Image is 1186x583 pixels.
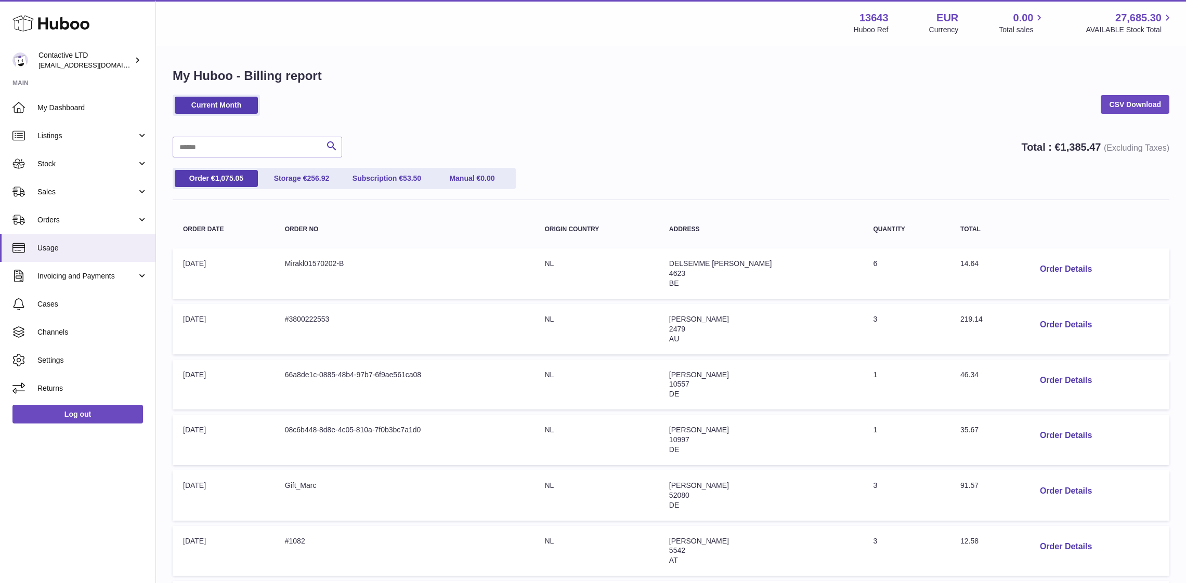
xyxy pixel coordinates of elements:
[669,537,729,545] span: [PERSON_NAME]
[669,335,679,343] span: AU
[275,360,535,410] td: 66a8de1c-0885-48b4-97b7-6f9ae561ca08
[173,470,275,521] td: [DATE]
[1032,536,1100,558] button: Order Details
[275,470,535,521] td: Gift_Marc
[669,325,685,333] span: 2479
[1115,11,1162,25] span: 27,685.30
[534,216,658,243] th: Origin Country
[260,170,343,187] a: Storage €256.92
[863,216,950,243] th: Quantity
[173,68,1169,84] h1: My Huboo - Billing report
[37,187,137,197] span: Sales
[1032,259,1100,280] button: Order Details
[863,360,950,410] td: 1
[960,426,979,434] span: 35.67
[1032,481,1100,502] button: Order Details
[403,174,421,182] span: 53.50
[275,526,535,576] td: #1082
[929,25,959,35] div: Currency
[669,279,679,287] span: BE
[669,370,729,379] span: [PERSON_NAME]
[669,380,689,388] span: 10557
[173,248,275,299] td: [DATE]
[215,174,244,182] span: 1,075.05
[37,243,148,253] span: Usage
[669,501,679,509] span: DE
[669,315,729,323] span: [PERSON_NAME]
[12,405,143,423] a: Log out
[669,546,685,554] span: 5542
[936,11,958,25] strong: EUR
[534,360,658,410] td: NL
[1086,25,1174,35] span: AVAILABLE Stock Total
[37,103,148,113] span: My Dashboard
[669,481,729,489] span: [PERSON_NAME]
[1032,425,1100,446] button: Order Details
[275,415,535,465] td: 08c6b448-8d8e-4c05-810a-7f0b3bc7a1d0
[669,491,689,499] span: 52080
[173,304,275,354] td: [DATE]
[173,360,275,410] td: [DATE]
[275,304,535,354] td: #3800222553
[950,216,1021,243] th: Total
[37,271,137,281] span: Invoicing and Payments
[669,435,689,444] span: 10997
[173,216,275,243] th: Order Date
[859,11,889,25] strong: 13643
[863,415,950,465] td: 1
[960,370,979,379] span: 46.34
[175,170,258,187] a: Order €1,075.05
[37,131,137,141] span: Listings
[37,327,148,337] span: Channels
[1101,95,1169,114] a: CSV Download
[960,315,983,323] span: 219.14
[275,216,535,243] th: Order no
[38,61,153,69] span: [EMAIL_ADDRESS][DOMAIN_NAME]
[669,390,679,398] span: DE
[37,383,148,393] span: Returns
[173,526,275,576] td: [DATE]
[534,304,658,354] td: NL
[999,25,1045,35] span: Total sales
[37,299,148,309] span: Cases
[960,481,979,489] span: 91.57
[1086,11,1174,35] a: 27,685.30 AVAILABLE Stock Total
[534,415,658,465] td: NL
[659,216,863,243] th: Address
[480,174,494,182] span: 0.00
[1104,143,1169,152] span: (Excluding Taxes)
[431,170,514,187] a: Manual €0.00
[37,159,137,169] span: Stock
[960,259,979,268] span: 14.64
[307,174,329,182] span: 256.92
[1061,141,1101,153] span: 1,385.47
[669,269,685,277] span: 4623
[534,470,658,521] td: NL
[1032,314,1100,336] button: Order Details
[37,215,137,225] span: Orders
[38,50,132,70] div: Contactive LTD
[669,445,679,454] span: DE
[960,537,979,545] span: 12.58
[275,248,535,299] td: Mirakl01570202-B
[345,170,428,187] a: Subscription €53.50
[534,248,658,299] td: NL
[12,52,28,68] img: soul@SOWLhome.com
[669,259,772,268] span: DELSEMME [PERSON_NAME]
[863,304,950,354] td: 3
[175,97,258,114] a: Current Month
[863,248,950,299] td: 6
[534,526,658,576] td: NL
[1032,370,1100,391] button: Order Details
[1021,141,1169,153] strong: Total : €
[863,526,950,576] td: 3
[669,556,678,564] span: AT
[669,426,729,434] span: [PERSON_NAME]
[854,25,889,35] div: Huboo Ref
[173,415,275,465] td: [DATE]
[999,11,1045,35] a: 0.00 Total sales
[37,355,148,365] span: Settings
[863,470,950,521] td: 3
[1013,11,1034,25] span: 0.00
